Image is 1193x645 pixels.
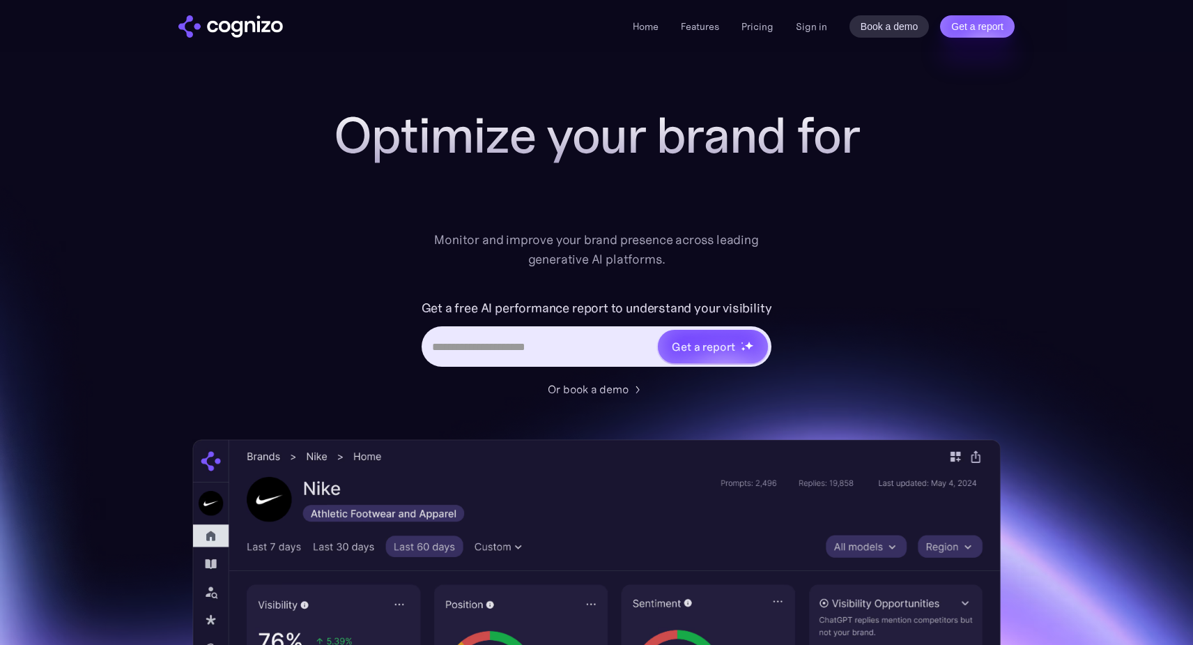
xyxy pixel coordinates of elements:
label: Get a free AI performance report to understand your visibility [422,297,772,319]
a: home [178,15,283,38]
a: Sign in [796,18,827,35]
form: Hero URL Input Form [422,297,772,374]
a: Or book a demo [548,381,645,397]
div: Monitor and improve your brand presence across leading generative AI platforms. [425,230,768,269]
a: Get a reportstarstarstar [656,328,769,365]
img: cognizo logo [178,15,283,38]
a: Home [633,20,659,33]
img: star [741,342,743,344]
a: Features [681,20,719,33]
img: star [744,341,753,350]
div: Or book a demo [548,381,629,397]
a: Pricing [741,20,773,33]
div: Get a report [672,338,734,355]
h1: Optimize your brand for [318,107,875,163]
a: Book a demo [849,15,930,38]
img: star [741,347,746,351]
a: Get a report [940,15,1015,38]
